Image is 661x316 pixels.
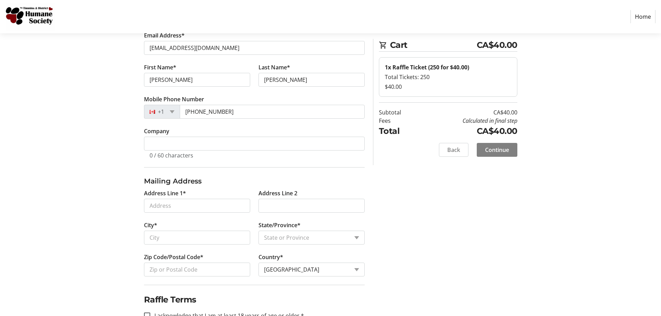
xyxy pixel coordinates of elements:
input: Zip or Postal Code [144,263,250,276]
input: (506) 234-5678 [180,105,365,119]
td: Calculated in final step [419,117,517,125]
label: Address Line 2 [259,189,297,197]
label: City* [144,221,157,229]
input: Address [144,199,250,213]
label: Address Line 1* [144,189,186,197]
td: CA$40.00 [419,125,517,137]
span: CA$40.00 [477,39,517,51]
label: Mobile Phone Number [144,95,204,103]
div: Total Tickets: 250 [385,73,511,81]
label: First Name* [144,63,176,71]
label: Email Address* [144,31,185,40]
span: Back [447,146,460,154]
img: Timmins and District Humane Society's Logo [6,3,55,31]
input: City [144,231,250,245]
td: Subtotal [379,108,419,117]
label: Country* [259,253,283,261]
tr-character-limit: 0 / 60 characters [150,152,193,159]
button: Back [439,143,468,157]
label: Last Name* [259,63,290,71]
td: CA$40.00 [419,108,517,117]
label: Zip Code/Postal Code* [144,253,203,261]
div: $40.00 [385,83,511,91]
td: Fees [379,117,419,125]
strong: 1x Raffle Ticket (250 for $40.00) [385,63,469,71]
button: Continue [477,143,517,157]
td: Total [379,125,419,137]
a: Home [630,10,655,23]
h3: Mailing Address [144,176,365,186]
span: Continue [485,146,509,154]
label: State/Province* [259,221,300,229]
h2: Raffle Terms [144,293,365,306]
span: Cart [390,39,477,51]
label: Company [144,127,169,135]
